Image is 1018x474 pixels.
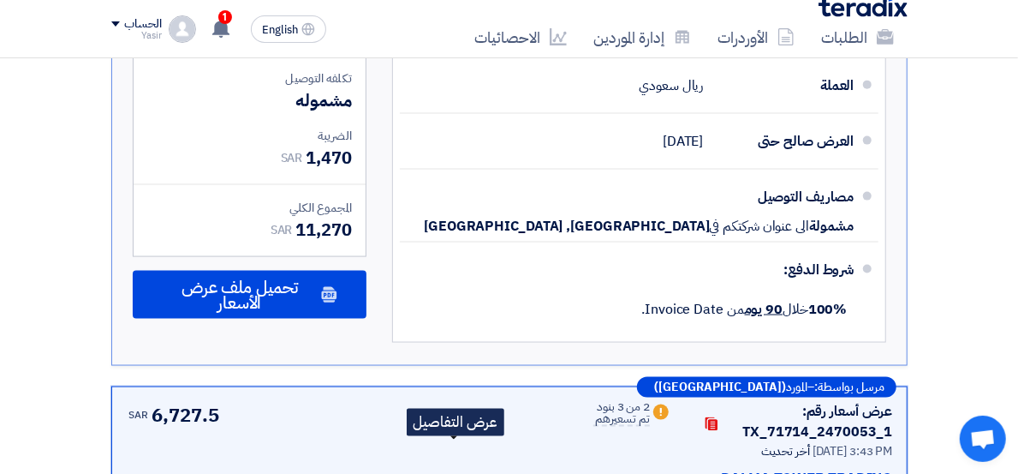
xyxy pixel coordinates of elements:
[787,381,808,393] span: المورد
[427,249,854,291] div: شروط الدفع:
[461,17,580,57] a: الاحصائيات
[808,299,848,320] strong: 100%
[169,15,196,43] img: profile_test.png
[710,218,809,235] span: الى عنوان شركتكم في
[162,279,318,310] span: تحميل ملف عرض الأسعار
[641,299,847,320] span: خلال من Invoice Date.
[663,133,703,150] span: [DATE]
[218,10,232,24] span: 1
[580,17,705,57] a: إدارة الموردين
[147,69,352,87] div: تكلفه التوصيل
[639,69,703,102] div: ريال سعودي
[808,17,908,57] a: الطلبات
[251,15,326,43] button: English
[705,17,808,57] a: الأوردرات
[593,401,651,427] div: 2 من 3 بنود تم تسعيرهم
[761,442,810,460] span: أخر تحديث
[717,65,854,106] div: العملة
[147,199,352,217] div: المجموع الكلي
[407,409,504,436] div: عرض التفاصيل
[129,407,149,423] span: SAR
[152,401,218,429] span: 6,727.5
[637,377,896,398] div: –
[306,145,352,171] span: 1,470
[815,381,885,393] span: مرسل بواسطة:
[745,299,783,320] u: 90 يوم
[809,218,854,235] span: مشمولة
[271,221,293,239] span: SAR
[281,149,303,167] span: SAR
[147,127,352,145] div: الضريبة
[125,17,162,32] div: الحساب
[262,24,298,36] span: English
[424,218,709,235] span: [GEOGRAPHIC_DATA], [GEOGRAPHIC_DATA]
[717,121,854,162] div: العرض صالح حتى
[295,217,351,243] span: 11,270
[813,442,893,460] span: [DATE] 3:43 PM
[730,401,892,442] div: عرض أسعار رقم: TX_71714_2470053_1
[717,177,854,218] div: مصاريف التوصيل
[111,31,162,40] div: Yasir
[655,381,787,393] b: ([GEOGRAPHIC_DATA])
[295,87,351,113] span: مشموله
[960,416,1006,462] div: Open chat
